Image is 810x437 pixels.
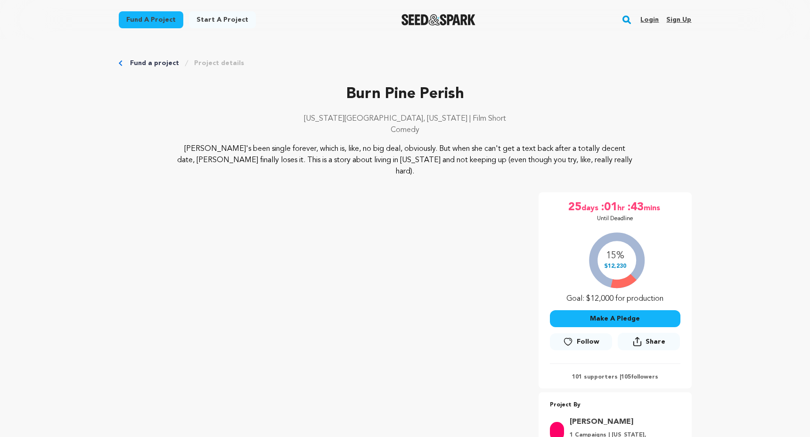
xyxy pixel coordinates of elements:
img: Seed&Spark Logo Dark Mode [401,14,475,25]
span: :01 [600,200,617,215]
a: Seed&Spark Homepage [401,14,475,25]
p: [PERSON_NAME]'s been single forever, which is, like, no big deal, obviously. But when she can't g... [176,143,634,177]
span: hr [617,200,627,215]
a: Fund a project [119,11,183,28]
p: [US_STATE][GEOGRAPHIC_DATA], [US_STATE] | Film Short [119,113,692,124]
div: Breadcrumb [119,58,692,68]
span: :43 [627,200,644,215]
span: Follow [577,337,599,346]
p: Project By [550,400,680,411]
p: Until Deadline [597,215,633,223]
a: Start a project [189,11,256,28]
a: Project details [194,58,244,68]
a: Follow [550,333,612,350]
p: 101 supporters | followers [550,373,680,381]
span: Share [646,337,665,346]
button: Make A Pledge [550,310,680,327]
a: Login [640,12,659,27]
button: Share [618,333,680,350]
p: Burn Pine Perish [119,83,692,106]
span: 105 [621,374,631,380]
span: days [581,200,600,215]
a: Goto Sophie Hamilton profile [570,416,675,428]
span: mins [644,200,662,215]
span: 25 [568,200,581,215]
a: Sign up [666,12,691,27]
p: Comedy [119,124,692,136]
span: Share [618,333,680,354]
a: Fund a project [130,58,179,68]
